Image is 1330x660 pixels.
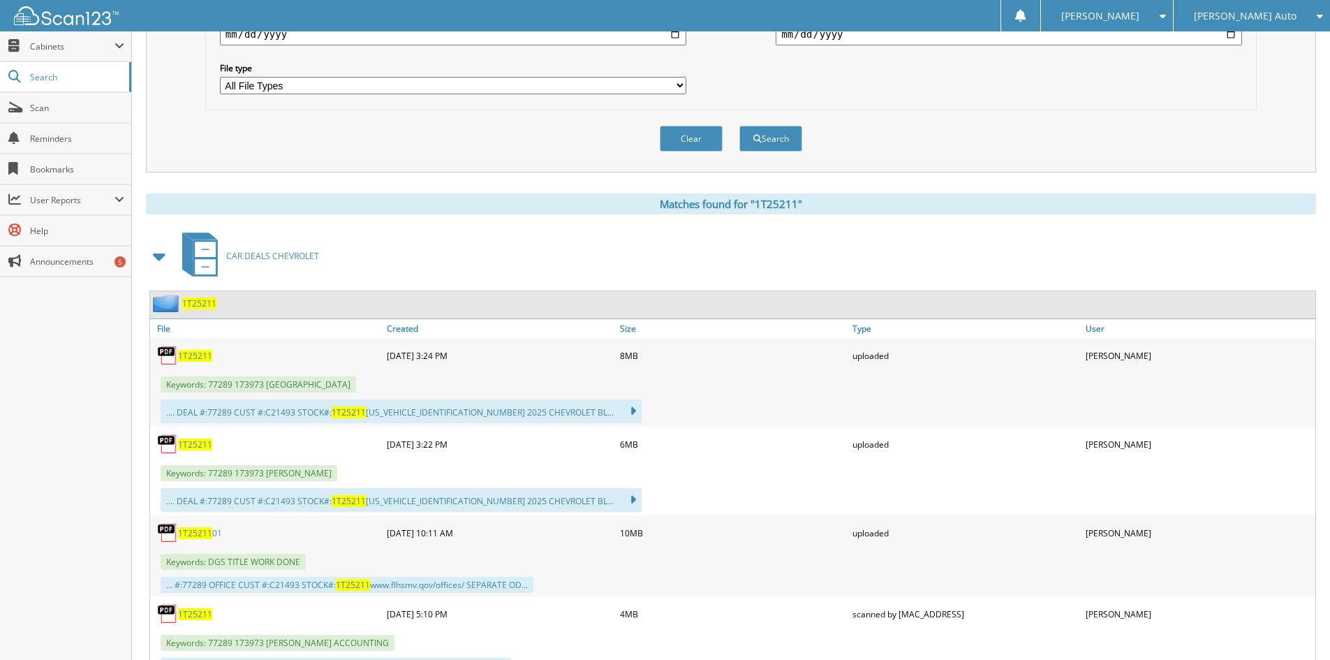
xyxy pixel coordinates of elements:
div: [PERSON_NAME] [1082,430,1315,458]
img: PDF.png [157,434,178,455]
div: [PERSON_NAME] [1082,519,1315,547]
input: start [220,23,686,45]
span: Announcements [30,256,124,267]
span: User Reports [30,194,114,206]
div: .... DEAL #:77289 CUST #:C21493 STOCK#: [US_VEHICLE_IDENTIFICATION_NUMBER] 2025 CHEVROLET BL... [161,488,642,512]
a: Size [616,319,850,338]
a: File [150,319,383,338]
img: folder2.png [153,295,182,312]
span: Reminders [30,133,124,145]
div: uploaded [849,342,1082,369]
span: 1T25211 [336,579,370,591]
div: Matches found for "1T25211" [146,193,1316,214]
a: User [1082,319,1315,338]
button: Search [739,126,802,152]
span: Search [30,71,122,83]
a: 1T25211 [178,350,212,362]
div: uploaded [849,519,1082,547]
span: Keywords: 77289 173973 [GEOGRAPHIC_DATA] [161,376,356,393]
span: 1T25211 [332,495,366,507]
span: Cabinets [30,41,114,52]
img: PDF.png [157,603,178,624]
span: [PERSON_NAME] Auto [1194,12,1296,20]
div: [DATE] 10:11 AM [383,519,616,547]
span: 1T25211 [178,527,212,539]
div: 4MB [616,600,850,628]
img: PDF.png [157,522,178,543]
input: end [776,23,1242,45]
span: Help [30,225,124,237]
img: scan123-logo-white.svg [14,6,119,25]
div: scanned by [MAC_ADDRESS] [849,600,1082,628]
label: File type [220,62,686,74]
span: Keywords: DGS TITLE WORK DONE [161,554,306,570]
a: 1T2521101 [178,527,222,539]
a: Created [383,319,616,338]
span: 1T25211 [332,406,366,418]
span: Bookmarks [30,163,124,175]
iframe: Chat Widget [1260,593,1330,660]
div: 10MB [616,519,850,547]
a: 1T25211 [178,439,212,450]
a: CAR DEALS CHEVROLET [174,228,319,284]
img: PDF.png [157,345,178,366]
button: Clear [660,126,723,152]
span: CAR DEALS CHEVROLET [226,250,319,262]
div: 6MB [616,430,850,458]
div: [PERSON_NAME] [1082,342,1315,369]
a: 1T25211 [178,608,212,620]
span: Scan [30,102,124,114]
span: Keywords: 77289 173973 [PERSON_NAME] ACCOUNTING [161,635,394,651]
div: uploaded [849,430,1082,458]
div: [PERSON_NAME] [1082,600,1315,628]
div: .... DEAL #:77289 CUST #:C21493 STOCK#: [US_VEHICLE_IDENTIFICATION_NUMBER] 2025 CHEVROLET BL... [161,399,642,423]
div: 8MB [616,342,850,369]
div: ... #:77289 OFFICE CUST #:C21493 STOCK#: www.flhsmv.qov/offices/ SEPARATE OD... [161,577,533,593]
div: [DATE] 5:10 PM [383,600,616,628]
div: [DATE] 3:24 PM [383,342,616,369]
div: [DATE] 3:22 PM [383,430,616,458]
div: 5 [114,256,126,267]
a: Type [849,319,1082,338]
span: [PERSON_NAME] [1061,12,1139,20]
span: Keywords: 77289 173973 [PERSON_NAME] [161,465,337,481]
a: 1T25211 [182,298,216,309]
